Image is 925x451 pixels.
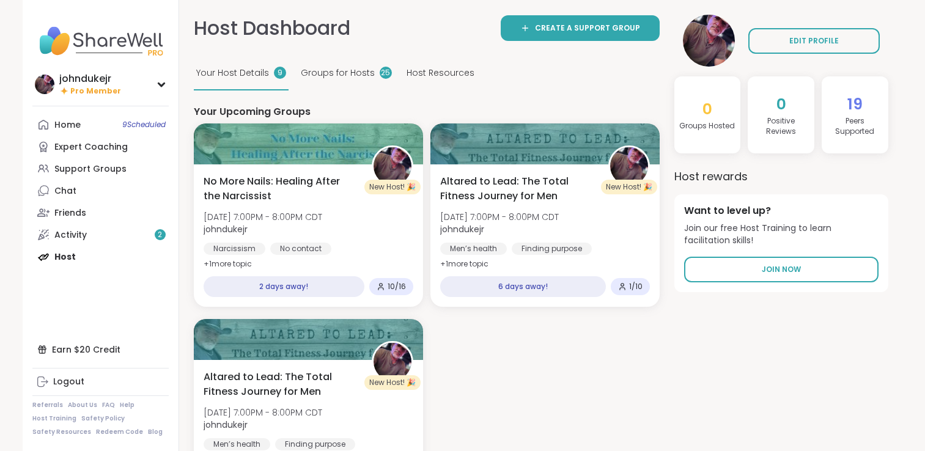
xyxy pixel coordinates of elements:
[776,94,786,115] span: 0
[684,222,879,246] span: Join our free Host Training to learn facilitation skills!
[274,67,286,79] div: 9
[32,20,169,62] img: ShareWell Nav Logo
[194,15,350,42] h1: Host Dashboard
[204,419,248,431] b: johndukejr
[364,375,421,390] div: New Host! 🎉
[789,35,839,46] span: EDIT PROFILE
[54,119,81,131] div: Home
[204,370,358,399] span: Altared to Lead: The Total Fitness Journey for Men
[59,72,121,86] div: johndukejr
[32,180,169,202] a: Chat
[32,401,63,409] a: Referrals
[440,211,559,223] span: [DATE] 7:00PM - 8:00PM CDT
[702,98,712,120] span: 0
[674,168,888,185] h3: Host rewards
[196,67,269,79] span: Your Host Details
[683,15,735,67] img: johndukejr
[748,28,880,54] a: EDIT PROFILE
[32,136,169,158] a: Expert Coaching
[35,75,54,94] img: johndukejr
[54,229,87,241] div: Activity
[204,276,364,297] div: 2 days away!
[679,121,735,131] h4: Groups Hosted
[501,15,660,41] a: Create a support group
[32,224,169,246] a: Activity2
[684,204,879,218] h4: Want to level up?
[440,223,484,235] b: johndukejr
[440,276,606,297] div: 6 days away!
[827,116,883,137] h4: Peers Supported
[753,116,809,137] h4: Positive Review s
[847,94,863,115] span: 19
[54,207,86,219] div: Friends
[53,376,84,388] div: Logout
[81,414,125,423] a: Safety Policy
[204,223,248,235] b: johndukejr
[32,202,169,224] a: Friends
[32,428,91,436] a: Safety Resources
[535,23,640,34] span: Create a support group
[148,428,163,436] a: Blog
[407,67,474,79] span: Host Resources
[364,180,421,194] div: New Host! 🎉
[204,243,265,255] div: Narcissism
[270,243,331,255] div: No contact
[440,243,507,255] div: Men’s health
[275,438,355,450] div: Finding purpose
[32,158,169,180] a: Support Groups
[374,147,411,185] img: johndukejr
[601,180,657,194] div: New Host! 🎉
[54,163,127,175] div: Support Groups
[684,257,879,282] a: Join Now
[54,141,128,153] div: Expert Coaching
[54,185,76,197] div: Chat
[70,86,121,97] span: Pro Member
[102,401,115,409] a: FAQ
[32,339,169,361] div: Earn $20 Credit
[380,67,392,79] div: 25
[158,230,162,240] span: 2
[629,282,643,291] span: 1 / 10
[388,282,406,291] span: 10 / 16
[301,67,375,79] span: Groups for Hosts
[194,105,660,119] h4: Your Upcoming Groups
[762,264,801,275] span: Join Now
[610,147,648,185] img: johndukejr
[96,428,143,436] a: Redeem Code
[440,174,595,204] span: Altared to Lead: The Total Fitness Journey for Men
[204,174,358,204] span: No More Nails: Healing After the Narcissist
[32,114,169,136] a: Home9Scheduled
[68,401,97,409] a: About Us
[204,406,322,419] span: [DATE] 7:00PM - 8:00PM CDT
[120,401,135,409] a: Help
[204,211,322,223] span: [DATE] 7:00PM - 8:00PM CDT
[204,438,270,450] div: Men’s health
[374,343,411,381] img: johndukejr
[32,371,169,393] a: Logout
[122,120,166,130] span: 9 Scheduled
[32,414,76,423] a: Host Training
[512,243,592,255] div: Finding purpose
